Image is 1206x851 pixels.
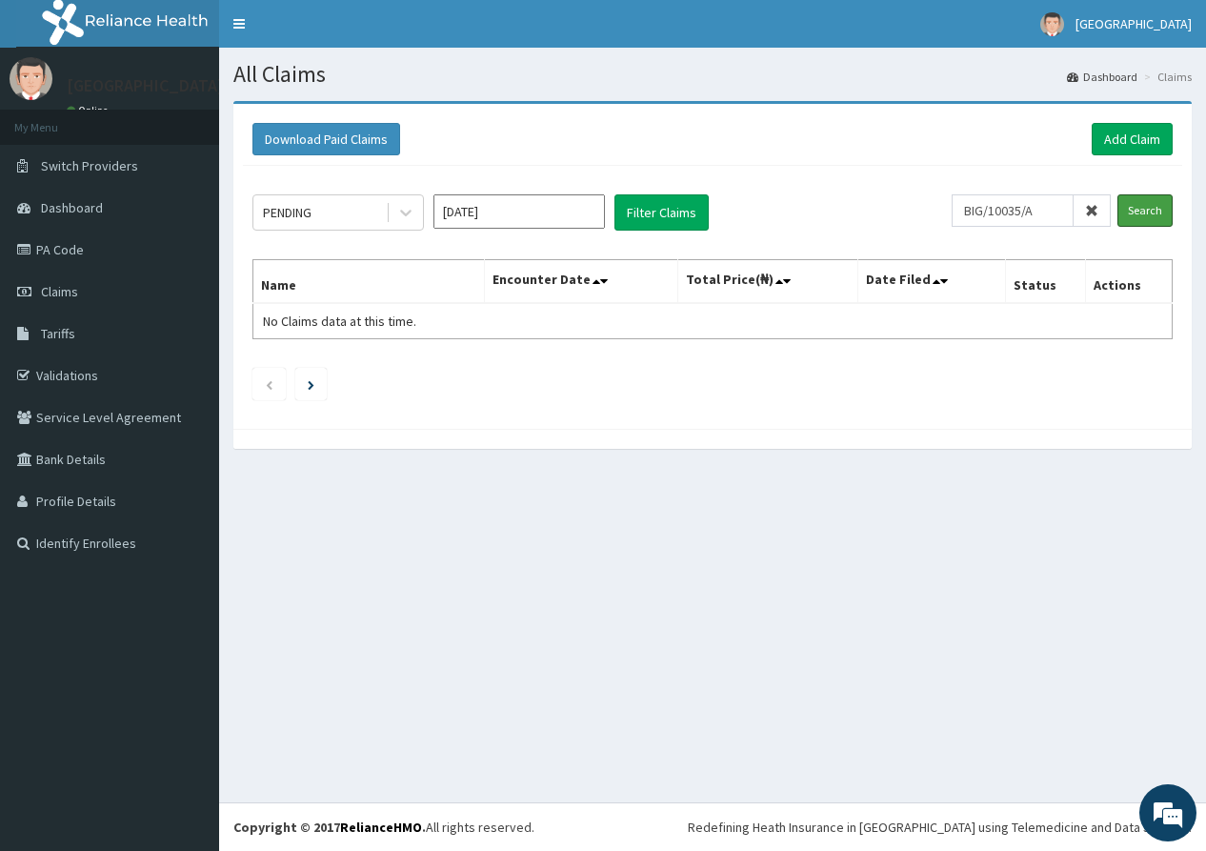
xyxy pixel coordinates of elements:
span: Dashboard [41,199,103,216]
img: d_794563401_company_1708531726252_794563401 [35,95,77,143]
input: Select Month and Year [433,194,605,229]
th: Actions [1086,260,1173,304]
strong: Copyright © 2017 . [233,819,426,836]
span: No Claims data at this time. [263,313,416,330]
img: User Image [10,57,52,100]
a: Dashboard [1067,69,1137,85]
div: Chat with us now [99,107,320,132]
h1: All Claims [233,62,1192,87]
input: Search [1117,194,1173,227]
div: PENDING [263,203,312,222]
button: Filter Claims [614,194,709,231]
a: Previous page [265,375,273,393]
li: Claims [1139,69,1192,85]
img: User Image [1040,12,1064,36]
span: Switch Providers [41,157,138,174]
div: Redefining Heath Insurance in [GEOGRAPHIC_DATA] using Telemedicine and Data Science! [688,818,1192,837]
th: Name [253,260,485,304]
th: Date Filed [857,260,1006,304]
span: We're online! [111,240,263,433]
th: Total Price(₦) [678,260,857,304]
th: Encounter Date [485,260,678,304]
button: Download Paid Claims [252,123,400,155]
a: Next page [308,375,314,393]
a: Add Claim [1092,123,1173,155]
span: Claims [41,283,78,300]
input: Search by HMO ID [952,194,1074,227]
p: [GEOGRAPHIC_DATA] [67,77,224,94]
div: Minimize live chat window [312,10,358,55]
textarea: Type your message and hit 'Enter' [10,520,363,587]
a: RelianceHMO [340,819,422,836]
span: Tariffs [41,325,75,342]
footer: All rights reserved. [219,802,1206,851]
th: Status [1006,260,1086,304]
span: [GEOGRAPHIC_DATA] [1075,15,1192,32]
a: Online [67,104,112,117]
